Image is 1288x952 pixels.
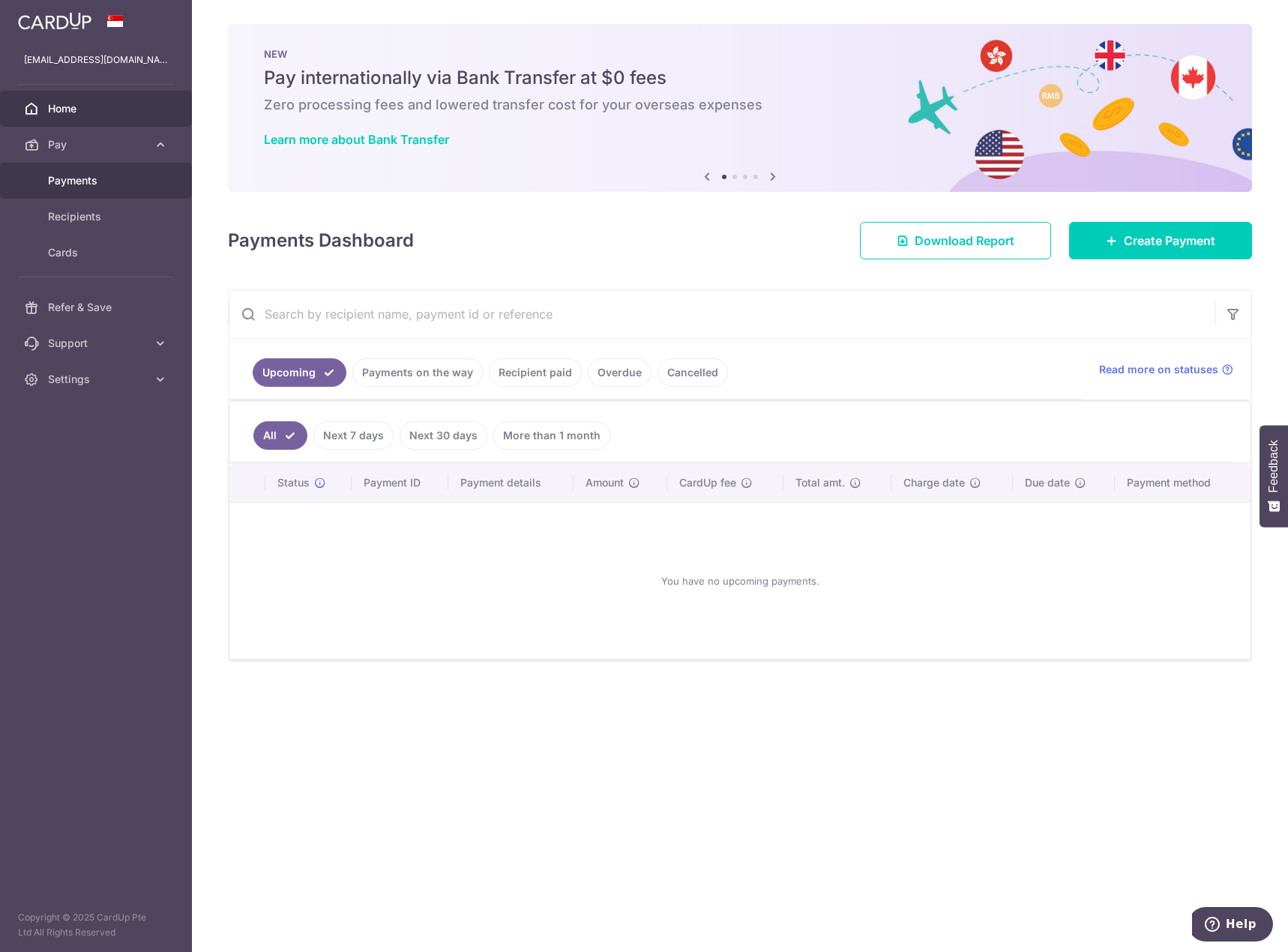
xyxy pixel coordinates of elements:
span: Charge date [903,475,965,490]
span: Settings [48,372,147,387]
a: Download Report [860,222,1051,259]
img: CardUp [18,12,91,30]
a: Next 7 days [313,421,394,450]
a: Recipient paid [489,358,582,387]
a: All [253,421,307,450]
iframe: Opens a widget where you can find more information [1192,907,1273,945]
h6: Zero processing fees and lowered transfer cost for your overseas expenses [264,96,1216,114]
a: More than 1 month [493,421,610,450]
div: You have no upcoming payments. [247,515,1233,647]
th: Payment details [448,463,574,502]
a: Learn more about Bank Transfer [264,132,449,147]
span: Cards [48,245,147,260]
img: Bank transfer banner [228,24,1252,192]
button: Feedback - Show survey [1260,425,1288,527]
span: Due date [1025,475,1070,490]
p: [EMAIL_ADDRESS][DOMAIN_NAME] [24,52,168,67]
span: Pay [48,137,147,152]
p: NEW [264,48,1216,60]
span: Create Payment [1124,232,1215,250]
a: Read more on statuses [1099,362,1233,377]
h4: Payments Dashboard [228,227,414,254]
span: Refer & Save [48,300,147,315]
span: Download Report [915,232,1014,250]
span: Payments [48,173,147,188]
th: Payment method [1115,463,1251,502]
a: Overdue [588,358,651,387]
span: Total amt. [795,475,845,490]
a: Upcoming [253,358,346,387]
input: Search by recipient name, payment id or reference [229,290,1215,338]
span: Amount [586,475,624,490]
span: CardUp fee [679,475,736,490]
a: Create Payment [1069,222,1252,259]
span: Home [48,101,147,116]
span: Read more on statuses [1099,362,1218,377]
a: Cancelled [657,358,728,387]
a: Next 30 days [400,421,487,450]
h5: Pay internationally via Bank Transfer at $0 fees [264,66,1216,90]
span: Feedback [1267,440,1281,492]
span: Status [277,475,310,490]
span: Recipients [48,209,147,224]
span: Support [48,336,147,351]
a: Payments on the way [352,358,483,387]
th: Payment ID [352,463,448,502]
